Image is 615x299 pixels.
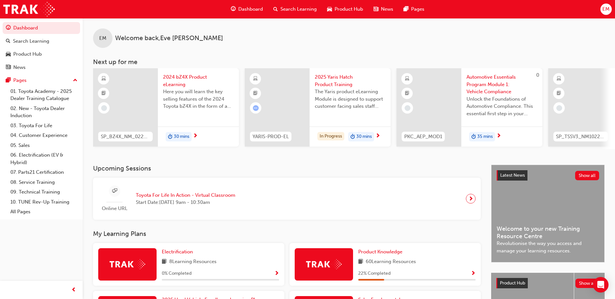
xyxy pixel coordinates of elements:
a: 0PKC_AEP_MOD1Automotive Essentials Program Module 1: Vehicle ComplianceUnlock the Foundations of ... [396,68,542,147]
span: book-icon [162,258,167,266]
a: 07. Parts21 Certification [8,167,80,177]
button: Show Progress [471,270,476,278]
h3: My Learning Plans [93,230,481,238]
span: next-icon [468,194,473,203]
span: YARIS-PROD-EL [253,133,289,140]
div: Product Hub [13,50,42,58]
a: 01. Toyota Academy - 2025 Dealer Training Catalogue [8,86,80,104]
a: Product Knowledge [358,248,405,256]
a: Online URLToyota For Life In Action - Virtual ClassroomStart Date:[DATE] 9am - 10:30am [98,183,476,215]
span: learningRecordVerb_NONE-icon [556,105,562,111]
button: Show all [575,279,600,288]
span: 0 [536,72,539,78]
h3: Upcoming Sessions [93,165,481,172]
span: EM [602,6,609,13]
span: up-icon [73,76,77,85]
button: Show Progress [274,270,279,278]
a: SP_BZ4X_NM_0224_EL012024 bZ4X Product eLearningHere you will learn the key selling features of th... [93,68,239,147]
span: 60 Learning Resources [366,258,416,266]
span: Automotive Essentials Program Module 1: Vehicle Compliance [467,73,537,95]
span: learningResourceType_ELEARNING-icon [557,75,561,83]
button: EM [600,4,612,15]
span: Welcome to your new Training Resource Centre [497,225,599,240]
img: Trak [3,2,55,17]
span: duration-icon [350,133,355,141]
span: Product Knowledge [358,249,402,255]
button: Show all [575,171,599,180]
span: Show Progress [471,271,476,277]
span: duration-icon [168,133,172,141]
span: SP_TSSV3_NM1022_EL [556,133,605,140]
a: 04. Customer Experience [8,130,80,140]
span: Show Progress [274,271,279,277]
span: next-icon [375,133,380,139]
span: car-icon [6,51,11,57]
span: prev-icon [71,286,76,294]
span: guage-icon [231,5,236,13]
span: EM [99,35,106,42]
span: car-icon [327,5,332,13]
span: news-icon [6,65,11,71]
a: News [3,61,80,73]
span: Welcome back , Eve [PERSON_NAME] [115,35,223,42]
a: Electrification [162,248,195,256]
span: 2025 Yaris Hatch Product Training [315,73,385,88]
span: Electrification [162,249,193,255]
span: next-icon [496,133,501,139]
div: Open Intercom Messenger [593,277,609,293]
span: 2024 bZ4X Product eLearning [163,73,234,88]
span: pages-icon [404,5,408,13]
a: news-iconNews [368,3,398,16]
a: search-iconSearch Learning [268,3,322,16]
h3: Next up for me [83,58,615,66]
div: In Progress [317,132,344,141]
span: learningRecordVerb_ATTEMPT-icon [253,105,259,111]
a: car-iconProduct Hub [322,3,368,16]
a: Latest NewsShow all [497,170,599,181]
span: duration-icon [471,133,476,141]
a: 09. Technical Training [8,187,80,197]
a: 10. TUNE Rev-Up Training [8,197,80,207]
span: Online URL [98,205,131,212]
span: PKC_AEP_MOD1 [404,133,442,140]
button: Pages [3,74,80,86]
img: Trak [110,259,145,269]
a: 02. New - Toyota Dealer Induction [8,104,80,121]
span: Toyota For Life In Action - Virtual Classroom [136,192,235,199]
span: Unlock the Foundations of Automotive Compliance. This essential first step in your Automotive Ess... [467,95,537,117]
span: Start Date: [DATE] 9am - 10:30am [136,199,235,206]
a: Product Hub [3,48,80,60]
a: pages-iconPages [398,3,430,16]
span: learningResourceType_ELEARNING-icon [405,75,409,83]
span: learningRecordVerb_NONE-icon [405,105,410,111]
span: Latest News [500,172,525,178]
span: 22 % Completed [358,270,391,277]
span: news-icon [373,5,378,13]
span: next-icon [193,133,198,139]
span: guage-icon [6,25,11,31]
span: Revolutionise the way you access and manage your learning resources. [497,240,599,254]
span: book-icon [358,258,363,266]
a: All Pages [8,207,80,217]
a: YARIS-PROD-EL2025 Yaris Hatch Product TrainingThe Yaris product eLearning Module is designed to s... [245,68,391,147]
div: Pages [13,77,27,84]
span: Product Hub [335,6,363,13]
span: 30 mins [356,133,372,140]
span: Here you will learn the key selling features of the 2024 Toyota bZ4X in the form of a virtual 6-p... [163,88,234,110]
span: SP_BZ4X_NM_0224_EL01 [101,133,150,140]
span: booktick-icon [101,89,106,98]
button: DashboardSearch LearningProduct HubNews [3,21,80,74]
span: Pages [411,6,424,13]
span: 30 mins [174,133,189,140]
span: search-icon [273,5,278,13]
div: Search Learning [13,38,49,45]
span: booktick-icon [405,89,409,98]
span: Dashboard [238,6,263,13]
a: 05. Sales [8,140,80,150]
div: News [13,64,26,71]
a: 06. Electrification (EV & Hybrid) [8,150,80,167]
a: Dashboard [3,22,80,34]
a: Search Learning [3,35,80,47]
span: learningResourceType_ELEARNING-icon [253,75,258,83]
